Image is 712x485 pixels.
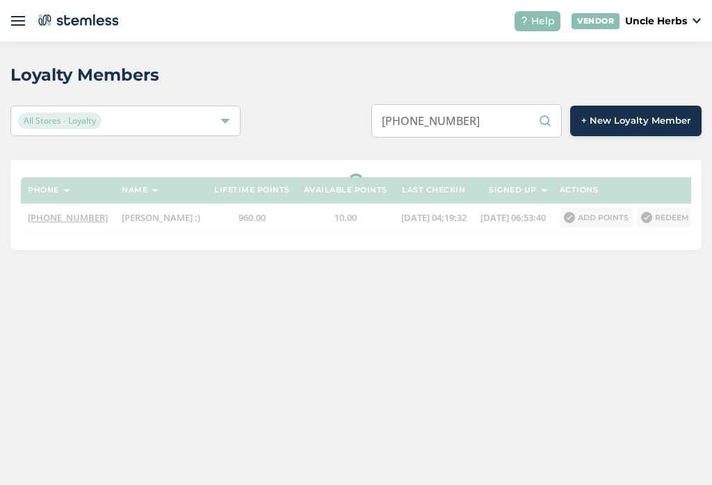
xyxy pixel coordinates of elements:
[11,14,25,28] img: icon-menu-open-1b7a8edd.svg
[371,104,562,138] input: Search
[10,63,159,88] h2: Loyalty Members
[572,13,620,29] div: VENDOR
[581,114,690,128] span: + New Loyalty Member
[35,10,119,31] img: logo-dark-0685b13c.svg
[18,113,102,129] span: All Stores - Loyalty
[531,14,555,28] span: Help
[642,418,712,485] iframe: Chat Widget
[570,106,702,136] button: + New Loyalty Member
[520,17,528,25] img: icon-help-white-03924b79.svg
[625,14,687,28] p: Uncle Herbs
[693,18,701,24] img: icon_down-arrow-small-66adaf34.svg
